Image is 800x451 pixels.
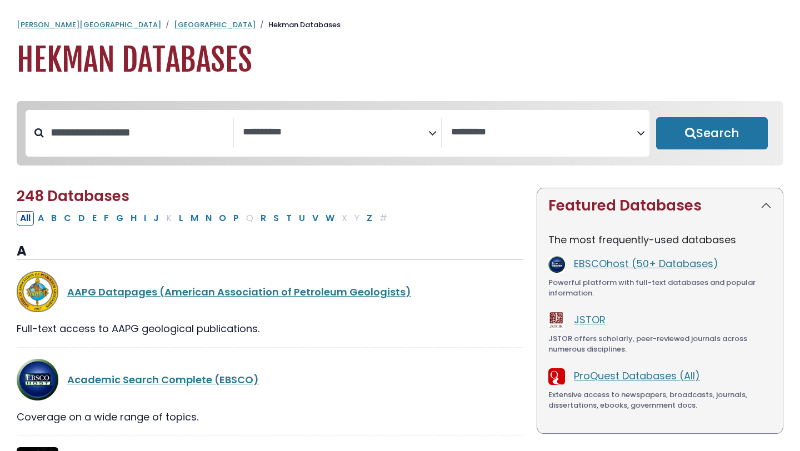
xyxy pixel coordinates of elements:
a: [PERSON_NAME][GEOGRAPHIC_DATA] [17,19,161,30]
a: AAPG Datapages (American Association of Petroleum Geologists) [67,285,411,299]
button: All [17,211,34,225]
button: Featured Databases [537,188,783,223]
button: Filter Results V [309,211,322,225]
button: Filter Results U [296,211,308,225]
a: [GEOGRAPHIC_DATA] [174,19,256,30]
div: Powerful platform with full-text databases and popular information. [548,277,772,299]
button: Filter Results G [113,211,127,225]
a: Academic Search Complete (EBSCO) [67,373,259,387]
button: Submit for Search Results [656,117,768,149]
textarea: Search [451,127,637,138]
button: Filter Results R [257,211,269,225]
span: 248 Databases [17,186,129,206]
button: Filter Results B [48,211,60,225]
button: Filter Results M [187,211,202,225]
button: Filter Results O [216,211,229,225]
li: Hekman Databases [256,19,341,31]
h3: A [17,243,523,260]
div: Alpha-list to filter by first letter of database name [17,211,392,224]
nav: Search filters [17,101,783,166]
button: Filter Results I [141,211,149,225]
button: Filter Results S [270,211,282,225]
input: Search database by title or keyword [44,123,233,142]
h1: Hekman Databases [17,42,783,79]
button: Filter Results L [176,211,187,225]
button: Filter Results H [127,211,140,225]
nav: breadcrumb [17,19,783,31]
button: Filter Results D [75,211,88,225]
div: JSTOR offers scholarly, peer-reviewed journals across numerous disciplines. [548,333,772,355]
button: Filter Results N [202,211,215,225]
a: EBSCOhost (50+ Databases) [574,257,718,270]
button: Filter Results A [34,211,47,225]
button: Filter Results P [230,211,242,225]
div: Full-text access to AAPG geological publications. [17,321,523,336]
div: Extensive access to newspapers, broadcasts, journals, dissertations, ebooks, government docs. [548,389,772,411]
button: Filter Results J [150,211,162,225]
button: Filter Results Z [363,211,376,225]
button: Filter Results C [61,211,74,225]
button: Filter Results E [89,211,100,225]
p: The most frequently-used databases [548,232,772,247]
a: JSTOR [574,313,606,327]
button: Filter Results F [101,211,112,225]
textarea: Search [243,127,428,138]
button: Filter Results W [322,211,338,225]
button: Filter Results T [283,211,295,225]
a: ProQuest Databases (All) [574,369,700,383]
div: Coverage on a wide range of topics. [17,409,523,424]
